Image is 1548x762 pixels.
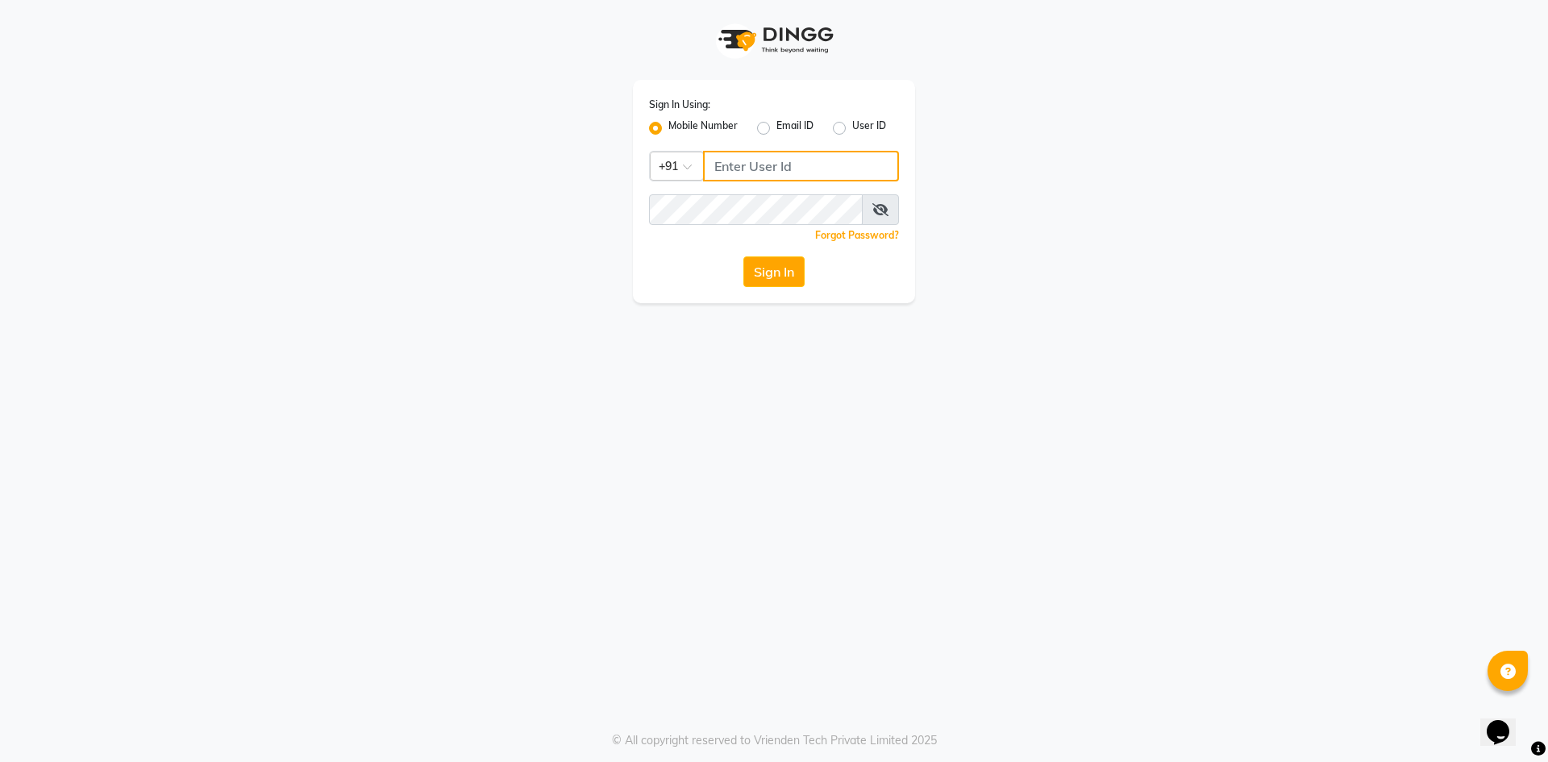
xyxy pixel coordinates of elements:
a: Forgot Password? [815,229,899,241]
label: Email ID [776,119,814,138]
label: User ID [852,119,886,138]
button: Sign In [743,256,805,287]
img: logo1.svg [709,16,838,64]
iframe: chat widget [1480,697,1532,746]
label: Mobile Number [668,119,738,138]
label: Sign In Using: [649,98,710,112]
input: Username [649,194,863,225]
input: Username [703,151,899,181]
